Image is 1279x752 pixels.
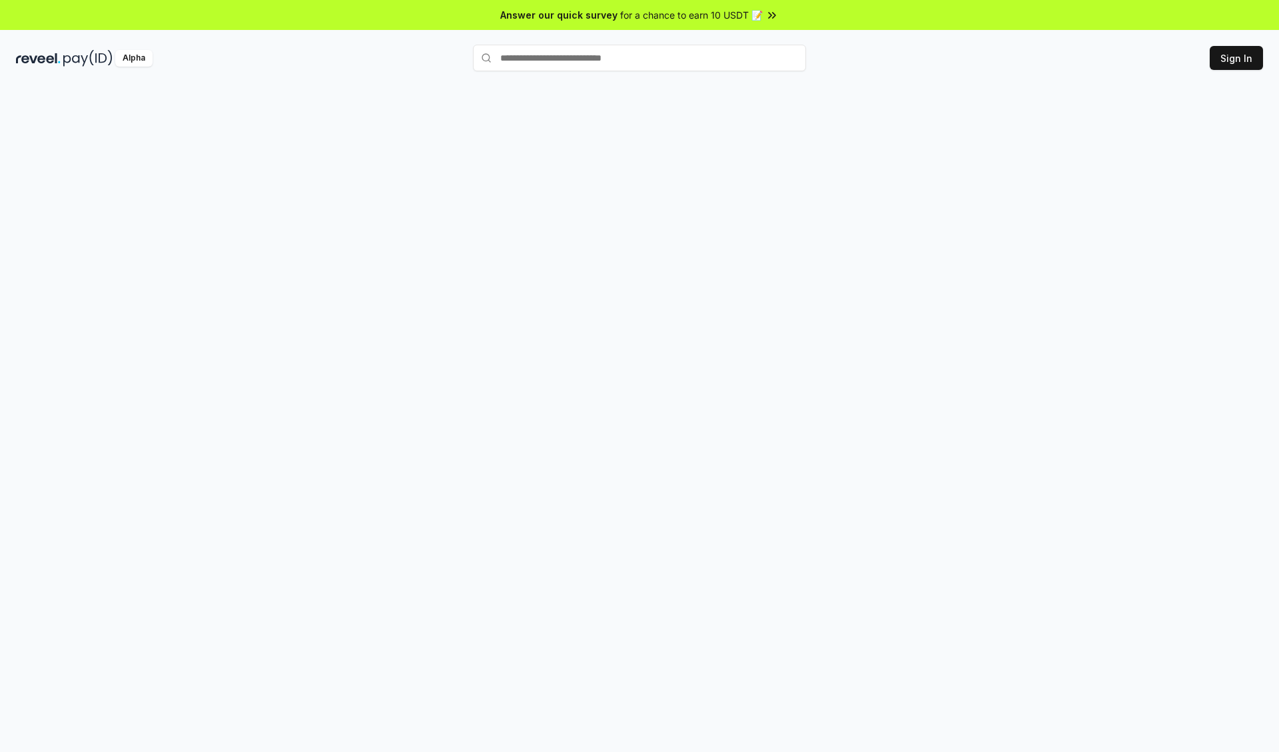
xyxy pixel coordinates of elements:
span: for a chance to earn 10 USDT 📝 [620,8,763,22]
button: Sign In [1210,46,1263,70]
div: Alpha [115,50,153,67]
span: Answer our quick survey [500,8,618,22]
img: reveel_dark [16,50,61,67]
img: pay_id [63,50,113,67]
